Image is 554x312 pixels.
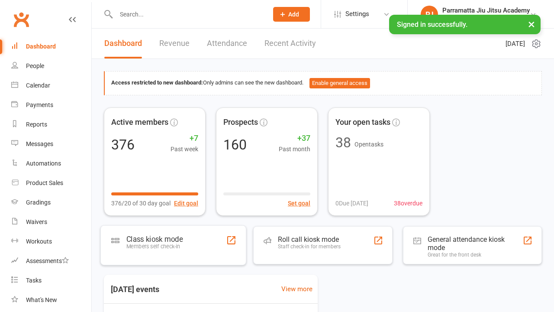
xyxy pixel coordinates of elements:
[506,39,525,49] span: [DATE]
[11,56,91,76] a: People
[428,252,523,258] div: Great for the front desk
[111,79,203,86] strong: Access restricted to new dashboard:
[278,244,341,250] div: Staff check-in for members
[345,4,369,24] span: Settings
[288,11,299,18] span: Add
[223,116,258,129] span: Prospects
[264,29,316,58] a: Recent Activity
[126,243,183,250] div: Members self check-in
[524,15,539,33] button: ×
[207,29,247,58] a: Attendance
[26,238,52,245] div: Workouts
[113,8,262,20] input: Search...
[11,134,91,154] a: Messages
[26,140,53,147] div: Messages
[11,290,91,310] a: What's New
[428,235,523,252] div: General attendance kiosk mode
[442,6,530,14] div: Parramatta Jiu Jitsu Academy
[26,160,61,167] div: Automations
[111,116,168,129] span: Active members
[223,138,247,152] div: 160
[335,136,351,149] div: 38
[11,95,91,115] a: Payments
[288,198,310,208] button: Set goal
[26,121,47,128] div: Reports
[335,116,390,129] span: Your open tasks
[171,144,198,154] span: Past week
[11,173,91,193] a: Product Sales
[159,29,190,58] a: Revenue
[11,37,91,56] a: Dashboard
[394,198,422,208] span: 38 overdue
[111,138,135,152] div: 376
[171,132,198,145] span: +7
[279,144,310,154] span: Past month
[11,271,91,290] a: Tasks
[26,101,53,108] div: Payments
[104,282,166,297] h3: [DATE] events
[278,235,341,244] div: Roll call kiosk mode
[26,218,47,225] div: Waivers
[281,284,312,294] a: View more
[26,257,69,264] div: Assessments
[273,7,310,22] button: Add
[26,179,63,186] div: Product Sales
[11,193,91,212] a: Gradings
[26,82,50,89] div: Calendar
[174,198,198,208] button: Edit goal
[111,198,171,208] span: 376/20 of 30 day goal
[111,78,535,88] div: Only admins can see the new dashboard.
[11,115,91,134] a: Reports
[11,76,91,95] a: Calendar
[279,132,310,145] span: +37
[26,277,42,284] div: Tasks
[26,62,44,69] div: People
[104,29,142,58] a: Dashboard
[421,6,438,23] div: PJ
[11,154,91,173] a: Automations
[126,234,183,243] div: Class kiosk mode
[26,43,56,50] div: Dashboard
[335,198,368,208] span: 0 Due [DATE]
[397,20,467,29] span: Signed in successfully.
[26,296,57,303] div: What's New
[442,14,530,22] div: Parramatta Jiu Jitsu Academy
[354,141,383,148] span: Open tasks
[11,212,91,232] a: Waivers
[309,78,370,88] button: Enable general access
[10,9,32,30] a: Clubworx
[11,232,91,251] a: Workouts
[26,199,51,206] div: Gradings
[11,251,91,271] a: Assessments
